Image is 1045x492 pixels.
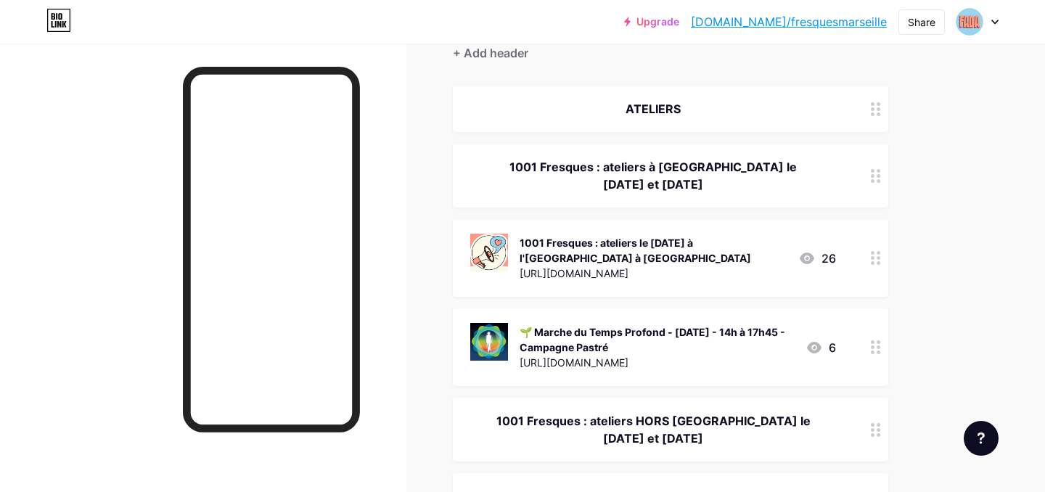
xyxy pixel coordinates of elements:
[624,16,679,28] a: Upgrade
[520,355,794,370] div: [URL][DOMAIN_NAME]
[908,15,935,30] div: Share
[520,235,787,266] div: 1001 Fresques : ateliers le [DATE] à l'[GEOGRAPHIC_DATA] à [GEOGRAPHIC_DATA]
[956,8,983,36] img: fresquesmarseille
[520,324,794,355] div: 🌱 Marche du Temps Profond - [DATE] - 14h à 17h45 - Campagne Pastré
[470,234,508,271] img: 1001 Fresques : ateliers le samedi 4 octobre à l'Espace Bargemon à Marseille
[470,412,836,447] div: 1001 Fresques : ateliers HORS [GEOGRAPHIC_DATA] le [DATE] et [DATE]
[470,158,836,193] div: 1001 Fresques : ateliers à [GEOGRAPHIC_DATA] le [DATE] et [DATE]
[691,13,887,30] a: [DOMAIN_NAME]/fresquesmarseille
[453,44,528,62] div: + Add header
[806,339,836,356] div: 6
[520,266,787,281] div: [URL][DOMAIN_NAME]
[470,100,836,118] div: ATELIERS
[470,323,508,361] img: 🌱 Marche du Temps Profond - Dimanche 5 octobre - 14h à 17h45 - Campagne Pastré
[798,250,836,267] div: 26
